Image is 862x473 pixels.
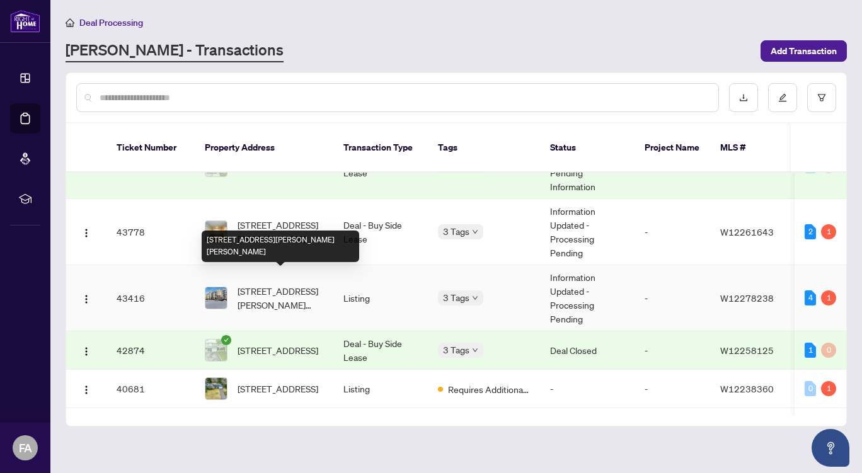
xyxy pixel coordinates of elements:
[739,93,748,102] span: download
[821,290,836,305] div: 1
[106,265,195,331] td: 43416
[540,370,635,408] td: -
[443,343,469,357] span: 3 Tags
[195,123,333,173] th: Property Address
[333,370,428,408] td: Listing
[817,93,826,102] span: filter
[205,287,227,309] img: thumbnail-img
[221,335,231,345] span: check-circle
[635,370,710,408] td: -
[448,382,530,396] span: Requires Additional Docs
[720,383,774,394] span: W12238360
[720,345,774,356] span: W12258125
[472,347,478,353] span: down
[76,340,96,360] button: Logo
[76,288,96,308] button: Logo
[81,346,91,356] img: Logo
[205,339,227,361] img: thumbnail-img
[720,226,774,237] span: W12261643
[720,292,774,304] span: W12278238
[778,93,787,102] span: edit
[238,343,318,357] span: [STREET_ADDRESS]
[805,290,816,305] div: 4
[540,123,635,173] th: Status
[202,231,359,262] div: [STREET_ADDRESS][PERSON_NAME][PERSON_NAME]
[443,224,469,239] span: 3 Tags
[540,199,635,265] td: Information Updated - Processing Pending
[333,331,428,370] td: Deal - Buy Side Lease
[771,41,837,61] span: Add Transaction
[79,17,143,28] span: Deal Processing
[66,40,284,62] a: [PERSON_NAME] - Transactions
[10,9,40,33] img: logo
[443,290,469,305] span: 3 Tags
[635,265,710,331] td: -
[768,83,797,112] button: edit
[635,199,710,265] td: -
[635,123,710,173] th: Project Name
[761,40,847,62] button: Add Transaction
[710,123,786,173] th: MLS #
[428,123,540,173] th: Tags
[238,382,318,396] span: [STREET_ADDRESS]
[635,331,710,370] td: -
[81,228,91,238] img: Logo
[106,199,195,265] td: 43778
[106,123,195,173] th: Ticket Number
[238,284,323,312] span: [STREET_ADDRESS][PERSON_NAME][PERSON_NAME]
[821,381,836,396] div: 1
[472,229,478,235] span: down
[238,218,323,246] span: [STREET_ADDRESS][PERSON_NAME]
[333,123,428,173] th: Transaction Type
[333,265,428,331] td: Listing
[540,331,635,370] td: Deal Closed
[66,18,74,27] span: home
[807,83,836,112] button: filter
[106,331,195,370] td: 42874
[812,429,849,467] button: Open asap
[821,224,836,239] div: 1
[81,385,91,395] img: Logo
[805,224,816,239] div: 2
[106,370,195,408] td: 40681
[333,199,428,265] td: Deal - Buy Side Lease
[821,343,836,358] div: 0
[472,295,478,301] span: down
[76,379,96,399] button: Logo
[205,221,227,242] img: thumbnail-img
[205,378,227,399] img: thumbnail-img
[540,265,635,331] td: Information Updated - Processing Pending
[19,439,32,457] span: FA
[81,294,91,304] img: Logo
[805,343,816,358] div: 1
[76,222,96,242] button: Logo
[805,381,816,396] div: 0
[729,83,758,112] button: download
